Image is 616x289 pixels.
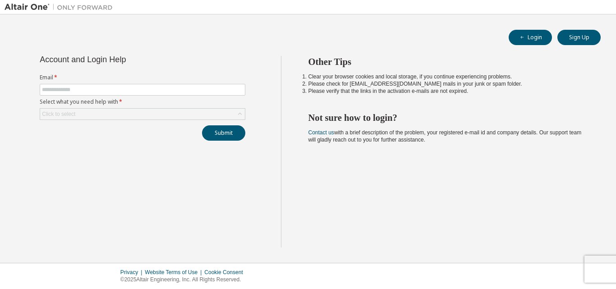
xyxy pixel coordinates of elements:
[509,30,552,45] button: Login
[308,112,585,124] h2: Not sure how to login?
[308,87,585,95] li: Please verify that the links in the activation e-mails are not expired.
[40,74,245,81] label: Email
[120,269,145,276] div: Privacy
[40,56,204,63] div: Account and Login Help
[42,110,75,118] div: Click to select
[40,109,245,119] div: Click to select
[308,56,585,68] h2: Other Tips
[308,80,585,87] li: Please check for [EMAIL_ADDRESS][DOMAIN_NAME] mails in your junk or spam folder.
[308,129,582,143] span: with a brief description of the problem, your registered e-mail id and company details. Our suppo...
[5,3,117,12] img: Altair One
[145,269,204,276] div: Website Terms of Use
[308,129,334,136] a: Contact us
[120,276,248,284] p: © 2025 Altair Engineering, Inc. All Rights Reserved.
[202,125,245,141] button: Submit
[40,98,245,106] label: Select what you need help with
[557,30,601,45] button: Sign Up
[204,269,248,276] div: Cookie Consent
[308,73,585,80] li: Clear your browser cookies and local storage, if you continue experiencing problems.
